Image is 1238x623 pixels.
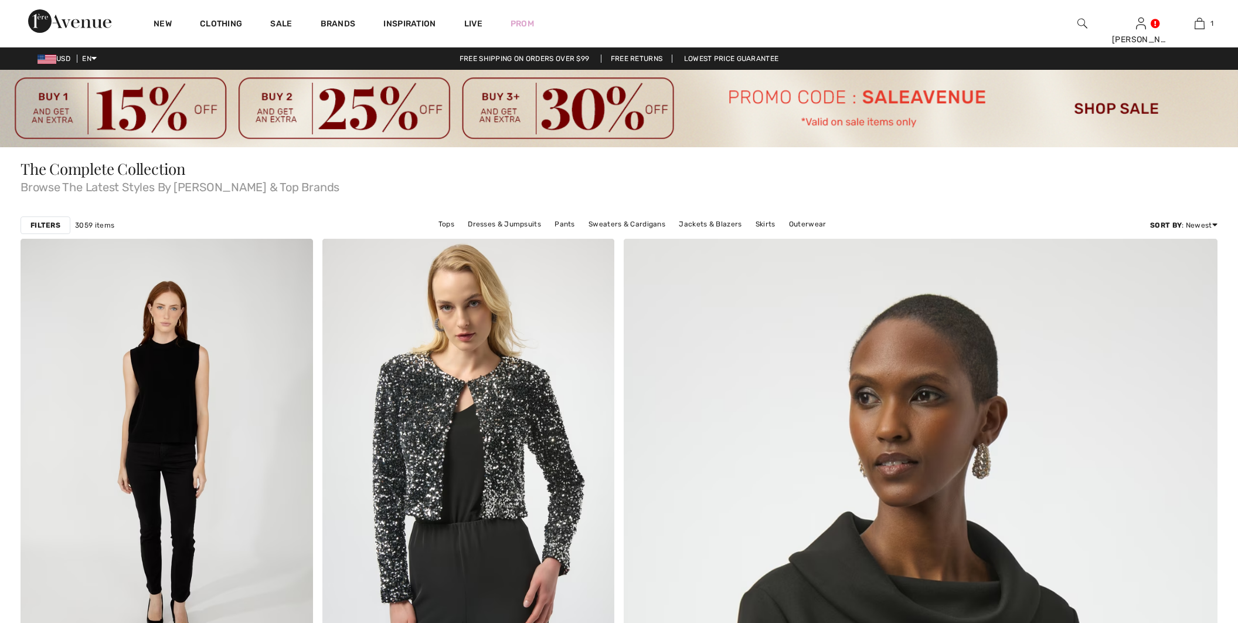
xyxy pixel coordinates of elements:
[1150,221,1182,229] strong: Sort By
[433,216,460,232] a: Tops
[270,19,292,31] a: Sale
[1136,16,1146,31] img: My Info
[450,55,599,63] a: Free shipping on orders over $99
[30,220,60,231] strong: Filters
[673,216,747,232] a: Jackets & Blazers
[462,216,547,232] a: Dresses & Jumpsuits
[1150,220,1217,231] div: : Newest
[82,55,97,63] span: EN
[28,9,111,33] img: 1ère Avenue
[511,18,534,30] a: Prom
[38,55,56,64] img: US Dollar
[464,18,482,30] a: Live
[1171,16,1228,31] a: 1
[75,220,114,231] span: 3059 items
[321,19,356,31] a: Brands
[583,216,671,232] a: Sweaters & Cardigans
[1077,16,1087,31] img: search the website
[21,177,1217,193] span: Browse The Latest Styles By [PERSON_NAME] & Top Brands
[675,55,788,63] a: Lowest Price Guarantee
[1195,16,1205,31] img: My Bag
[154,19,172,31] a: New
[783,216,832,232] a: Outerwear
[21,158,186,179] span: The Complete Collection
[1112,33,1169,46] div: [PERSON_NAME]
[38,55,75,63] span: USD
[1136,18,1146,29] a: Sign In
[549,216,581,232] a: Pants
[1210,18,1213,29] span: 1
[750,216,781,232] a: Skirts
[601,55,673,63] a: Free Returns
[383,19,436,31] span: Inspiration
[200,19,242,31] a: Clothing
